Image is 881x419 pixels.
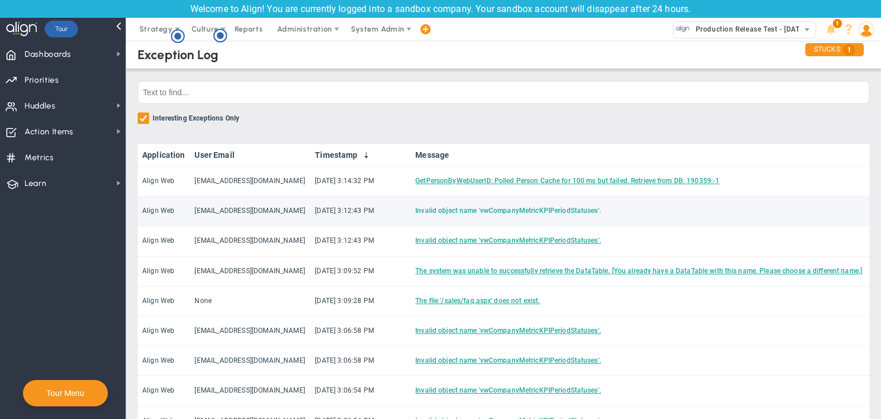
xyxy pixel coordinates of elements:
a: Invalid object name 'vwCompanyMetricKPIPeriodStatuses'. [415,356,601,364]
td: Align Web [138,257,190,286]
span: 1 [843,44,855,56]
li: Help & Frequently Asked Questions (FAQ) [840,18,857,41]
td: [EMAIL_ADDRESS][DOMAIN_NAME] [190,376,310,406]
td: Align Web [138,376,190,406]
a: Application [142,150,185,160]
td: [DATE] 3:06:58 PM [310,316,411,346]
button: Tour Menu [43,388,88,398]
td: [DATE] 3:12:43 PM [310,196,411,226]
a: Message [415,150,864,160]
div: Exception Log [138,47,218,63]
span: Action Items [25,120,73,144]
img: 64089.Person.photo [859,22,874,37]
span: Interesting Exceptions Only [153,112,239,126]
a: The file '/sales/faq.aspx' does not exist. [415,297,540,305]
span: Strategy [139,25,173,33]
td: Align Web [138,166,190,196]
td: [DATE] 3:06:58 PM [310,346,411,376]
td: [DATE] 3:14:32 PM [310,166,411,196]
td: [DATE] 3:09:28 PM [310,286,411,316]
td: [DATE] 3:09:52 PM [310,257,411,286]
td: Align Web [138,346,190,376]
a: User Email [194,150,305,160]
span: Administration [277,25,332,33]
span: Culture [192,25,219,33]
a: Invalid object name 'vwCompanyMetricKPIPeriodStatuses'. [415,386,601,394]
td: Align Web [138,286,190,316]
td: [EMAIL_ADDRESS][DOMAIN_NAME] [190,257,310,286]
td: [EMAIL_ADDRESS][DOMAIN_NAME] [190,226,310,256]
td: [DATE] 3:12:43 PM [310,226,411,256]
td: None [190,286,310,316]
td: [EMAIL_ADDRESS][DOMAIN_NAME] [190,346,310,376]
td: [DATE] 3:06:54 PM [310,376,411,406]
span: select [799,22,816,38]
span: Production Release Test - [DATE] (Sandbox) [690,22,844,37]
span: Priorities [25,68,59,92]
span: 1 [833,19,842,28]
a: The system was unable to successfully retrieve the DataTable. [You already have a DataTable with ... [415,267,862,275]
td: [EMAIL_ADDRESS][DOMAIN_NAME] [190,166,310,196]
span: Metrics [25,146,54,170]
td: Align Web [138,196,190,226]
span: System Admin [351,25,404,33]
input: Text to find... [138,81,870,104]
li: Announcements [822,18,840,41]
div: STUCKS [805,43,864,56]
td: Align Web [138,226,190,256]
a: Timestamp [315,150,406,160]
td: [EMAIL_ADDRESS][DOMAIN_NAME] [190,316,310,346]
a: Invalid object name 'vwCompanyMetricKPIPeriodStatuses'. [415,207,601,215]
span: Learn [25,172,46,196]
a: GetPersonByWebUserID: Polled Person Cache for 100 ms but failed. Retrieve from DB. 190359:-1 [415,177,719,185]
img: 33466.Company.photo [676,22,690,36]
td: Align Web [138,316,190,346]
a: Invalid object name 'vwCompanyMetricKPIPeriodStatuses'. [415,236,601,245]
span: Huddles [25,94,56,118]
span: Reports [229,18,269,41]
td: [EMAIL_ADDRESS][DOMAIN_NAME] [190,196,310,226]
span: Dashboards [25,42,71,67]
a: Invalid object name 'vwCompanyMetricKPIPeriodStatuses'. [415,327,601,335]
